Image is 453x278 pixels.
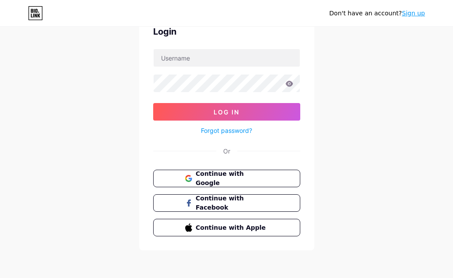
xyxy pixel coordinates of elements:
div: Or [223,146,230,156]
a: Forgot password? [201,126,252,135]
input: Username [154,49,300,67]
button: Continue with Apple [153,219,300,236]
button: Log In [153,103,300,121]
div: Login [153,25,300,38]
button: Continue with Google [153,170,300,187]
span: Continue with Facebook [196,194,268,212]
a: Sign up [402,10,425,17]
span: Log In [214,108,239,116]
span: Continue with Google [196,169,268,188]
span: Continue with Apple [196,223,268,232]
button: Continue with Facebook [153,194,300,212]
div: Don't have an account? [329,9,425,18]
